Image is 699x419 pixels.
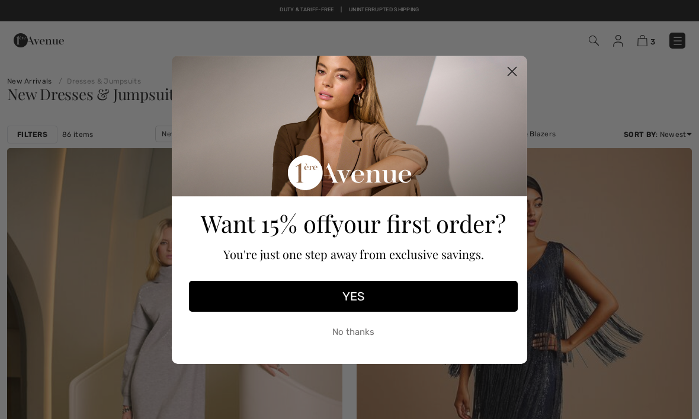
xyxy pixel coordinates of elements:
[201,207,332,239] span: Want 15% off
[332,207,506,239] span: your first order?
[189,318,518,347] button: No thanks
[189,281,518,312] button: YES
[502,61,522,82] button: Close dialog
[223,246,484,262] span: You're just one step away from exclusive savings.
